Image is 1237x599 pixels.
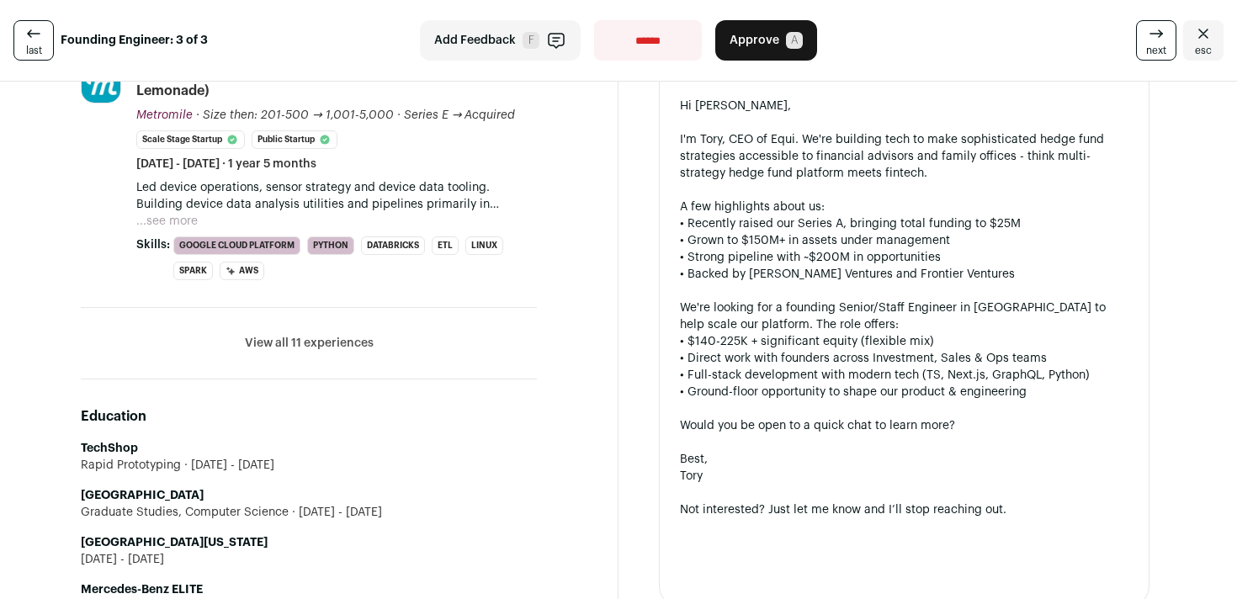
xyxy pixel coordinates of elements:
span: next [1146,44,1166,57]
li: Public Startup [252,130,337,149]
span: Metromile [136,109,193,121]
div: Graduate Studies, Computer Science [81,504,537,521]
button: Approve A [715,20,817,61]
div: • Strong pipeline with ~$200M in opportunities [680,249,1128,266]
span: · [397,107,401,124]
li: Python [307,236,354,255]
span: [DATE] - [DATE] [81,551,164,568]
strong: Founding Engineer: 3 of 3 [61,32,208,49]
div: We're looking for a founding Senior/Staff Engineer in [GEOGRAPHIC_DATA] to help scale our platfor... [680,299,1128,333]
button: Add Feedback F [420,20,581,61]
span: · Size then: 201-500 → 1,001-5,000 [196,109,394,121]
span: Skills: [136,236,170,253]
button: ...see more [136,213,198,230]
img: 5254143edf90e395c12af586dee809d8c7df966c526278d29366cd4be851c57a.jpg [82,64,120,103]
div: • Recently raised our Series A, bringing total funding to $25M [680,215,1128,232]
span: Add Feedback [434,32,516,49]
div: Hi [PERSON_NAME], [680,98,1128,114]
div: • Full-stack development with modern tech (TS, Next.js, GraphQL, Python) [680,367,1128,384]
div: • Direct work with founders across Investment, Sales & Ops teams [680,350,1128,367]
a: last [13,20,54,61]
h2: Education [81,406,537,427]
span: Approve [730,32,779,49]
strong: [GEOGRAPHIC_DATA][US_STATE] [81,537,268,549]
a: Close [1183,20,1224,61]
div: • Backed by [PERSON_NAME] Ventures and Frontier Ventures [680,266,1128,283]
span: last [26,44,42,57]
strong: Mercedes-Benz ELITE [81,584,203,596]
div: A few highlights about us: [680,199,1128,215]
div: • Ground-floor opportunity to shape our product & engineering [680,384,1128,400]
p: Led device operations, sensor strategy and device data tooling. Building device data analysis uti... [136,179,537,213]
li: Spark [173,262,213,280]
button: View all 11 experiences [245,335,374,352]
div: Not interested? Just let me know and I’ll stop reaching out. [680,501,1128,518]
strong: TechShop [81,443,138,454]
span: A [786,32,803,49]
strong: [GEOGRAPHIC_DATA] [81,490,204,501]
li: AWS [220,262,264,280]
span: [DATE] - [DATE] · 1 year 5 months [136,156,316,172]
span: F [523,32,539,49]
span: Series E → Acquired [404,109,516,121]
a: next [1136,20,1176,61]
li: Linux [465,236,503,255]
span: [DATE] - [DATE] [181,457,274,474]
li: Google Cloud Platform [173,236,300,255]
div: • $140-225K + significant equity (flexible mix) [680,333,1128,350]
span: [DATE] - [DATE] [289,504,382,521]
li: Scale Stage Startup [136,130,245,149]
div: • Grown to $150M+ in assets under management [680,232,1128,249]
div: Best, [680,451,1128,468]
span: esc [1195,44,1212,57]
li: ETL [432,236,459,255]
div: Rapid Prototyping [81,457,537,474]
li: Databricks [361,236,425,255]
div: I'm Tory, CEO of Equi. We're building tech to make sophisticated hedge fund strategies accessible... [680,131,1128,182]
div: Tory [680,468,1128,485]
div: Would you be open to a quick chat to learn more? [680,417,1128,434]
